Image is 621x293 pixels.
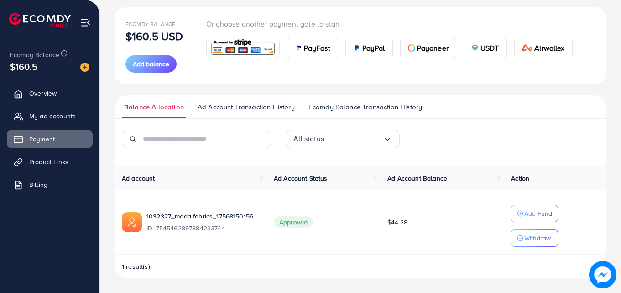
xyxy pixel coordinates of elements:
img: card [209,38,277,58]
div: Search for option [286,130,400,148]
a: cardPayPal [345,37,393,59]
img: image [80,63,89,72]
span: Overview [29,89,57,98]
img: card [295,44,302,52]
span: Ecomdy Balance Transaction History [308,102,422,112]
span: PayFast [304,43,330,53]
a: card [206,37,280,59]
span: 1 result(s) [122,262,150,271]
div: <span class='underline'>1032327_moda fabrics_1756815015620</span></br>7545462897884233744 [146,212,259,233]
input: Search for option [324,132,383,146]
img: image [590,262,616,288]
span: Ad Account Balance [387,174,447,183]
span: $160.5 [10,60,37,73]
a: Payment [7,130,93,148]
span: Action [511,174,529,183]
span: PayPal [362,43,385,53]
span: Payoneer [417,43,449,53]
a: cardAirwallex [514,37,573,59]
img: ic-ads-acc.e4c84228.svg [122,212,142,232]
button: Withdraw [511,229,558,247]
img: card [471,44,479,52]
p: Or choose another payment gate to start [206,18,580,29]
span: Ad Account Transaction History [198,102,295,112]
img: card [522,44,533,52]
span: Balance Allocation [124,102,184,112]
a: Overview [7,84,93,102]
img: card [353,44,360,52]
span: Approved [274,216,313,228]
p: $160.5 USD [125,31,183,42]
span: Airwallex [534,43,564,53]
a: cardUSDT [464,37,507,59]
a: 1032327_moda fabrics_1756815015620 [146,212,259,221]
a: My ad accounts [7,107,93,125]
span: ID: 7545462897884233744 [146,224,259,233]
img: menu [80,17,91,28]
span: USDT [480,43,499,53]
span: Add balance [133,59,169,69]
span: All status [293,132,324,146]
span: Product Links [29,157,68,166]
span: Payment [29,134,55,144]
button: Add balance [125,55,177,73]
p: Withdraw [524,233,551,244]
img: logo [9,13,71,27]
img: card [408,44,415,52]
span: $44.28 [387,218,407,227]
span: Ad Account Status [274,174,328,183]
span: Ecomdy Balance [10,50,59,59]
p: Add Fund [524,208,552,219]
a: cardPayFast [287,37,338,59]
a: cardPayoneer [400,37,456,59]
a: Billing [7,176,93,194]
span: My ad accounts [29,112,76,121]
a: Product Links [7,153,93,171]
span: Ecomdy Balance [125,20,175,28]
span: Billing [29,180,47,189]
span: Ad account [122,174,155,183]
button: Add Fund [511,205,558,222]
